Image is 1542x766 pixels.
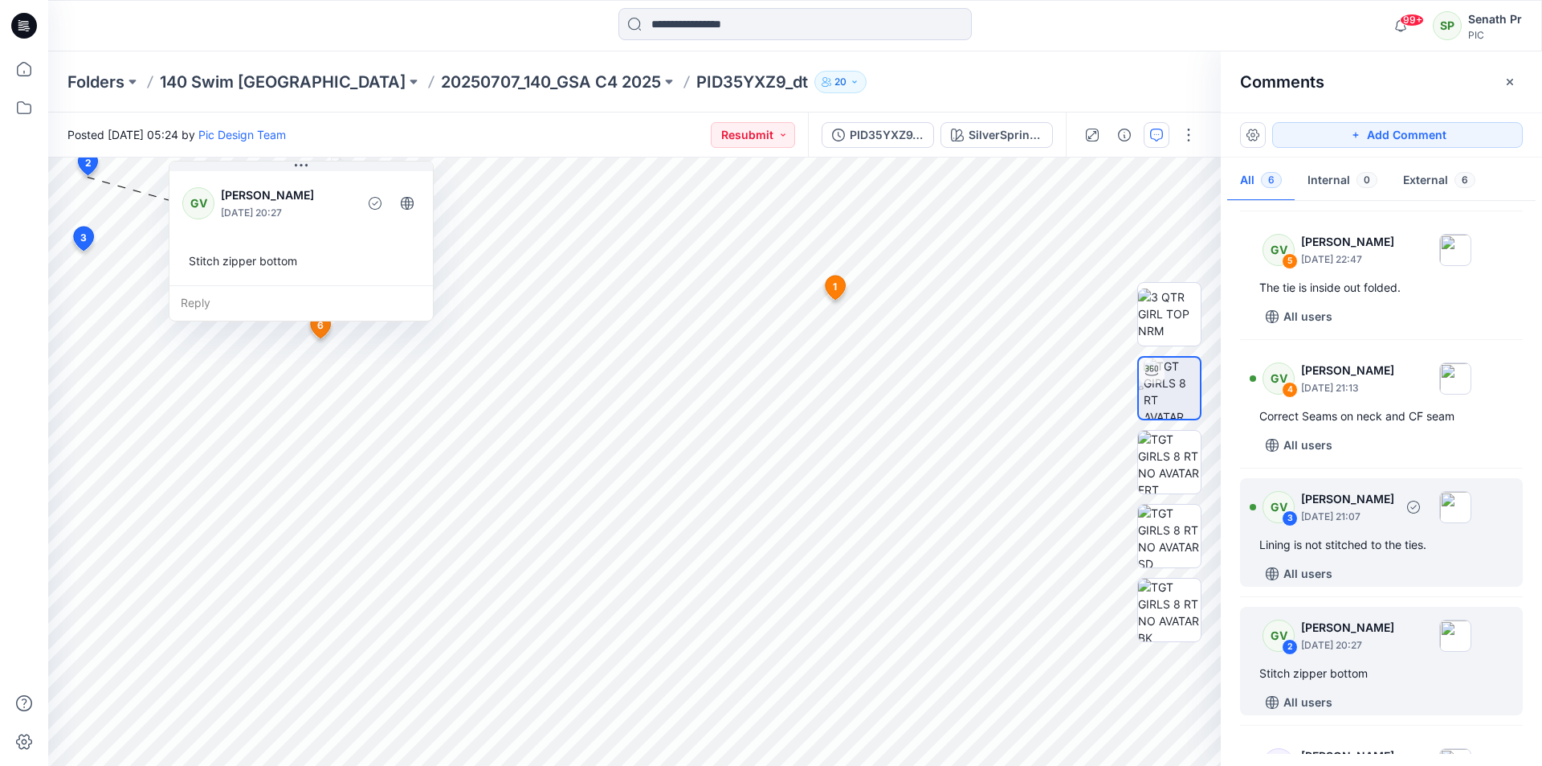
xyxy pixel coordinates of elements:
span: 6 [317,318,324,333]
img: TGT GIRLS 8 RT AVATAR TT [1144,358,1200,419]
p: [DATE] 20:27 [221,205,352,221]
h2: Comments [1240,72,1324,92]
p: [PERSON_NAME] [1301,361,1394,380]
div: 2 [1282,639,1298,655]
img: TGT GIRLS 8 RT NO AVATAR FRT [1138,431,1201,494]
span: 0 [1356,172,1377,188]
span: 6 [1454,172,1475,188]
p: [PERSON_NAME] [221,186,352,205]
div: 4 [1282,382,1298,398]
img: TGT GIRLS 8 RT NO AVATAR SD [1138,505,1201,567]
button: SilverSprings [940,122,1053,148]
div: GV [1263,620,1295,652]
p: [DATE] 21:13 [1301,380,1394,396]
p: All users [1283,564,1332,584]
button: All [1227,161,1295,202]
p: [DATE] 21:07 [1301,509,1394,525]
button: Internal [1295,161,1390,202]
button: Details [1112,122,1137,148]
div: GV [1263,363,1295,395]
button: All users [1259,432,1339,458]
div: SilverSprings [969,126,1042,144]
div: SP [1433,11,1462,40]
button: Add Comment [1272,122,1523,148]
p: PID35YXZ9_dt [696,71,808,93]
div: The tie is inside out folded. [1259,278,1503,297]
span: 6 [1261,172,1282,188]
button: All users [1259,304,1339,330]
p: [DATE] 22:47 [1301,252,1394,268]
p: [PERSON_NAME] [1301,747,1394,766]
div: Stitch zipper bottom [1259,664,1503,683]
div: GV [1263,234,1295,266]
div: GV [182,187,214,219]
img: TGT GIRLS 8 RT NO AVATAR BK [1138,579,1201,641]
img: 3 QTR GIRL TOP NRM [1138,289,1201,339]
button: External [1390,161,1488,202]
div: 3 [1282,510,1298,526]
div: PIC [1468,29,1522,41]
span: 3 [80,231,87,245]
span: 1 [833,280,837,294]
p: All users [1283,307,1332,326]
div: Stitch zipper bottom [182,246,420,276]
span: 99+ [1400,14,1424,27]
p: [DATE] 20:27 [1301,637,1394,653]
button: All users [1259,690,1339,715]
a: 140 Swim [GEOGRAPHIC_DATA] [160,71,406,93]
p: All users [1283,436,1332,455]
div: Senath Pr [1468,10,1522,29]
p: 20 [834,73,846,91]
button: PID35YXZ9_dt_V2 [822,122,934,148]
span: Posted [DATE] 05:24 by [67,126,286,143]
div: PID35YXZ9_dt_V2 [850,126,924,144]
p: [PERSON_NAME] [1301,618,1394,637]
a: Pic Design Team [198,128,286,141]
p: All users [1283,693,1332,712]
span: 2 [85,156,92,170]
button: All users [1259,561,1339,587]
button: 20 [814,71,867,93]
div: Lining is not stitched to the ties. [1259,535,1503,555]
div: Reply [169,285,433,321]
div: GV [1263,491,1295,523]
div: Correct Seams on neck and CF seam [1259,407,1503,426]
p: [PERSON_NAME] [1301,490,1394,509]
a: 20250707_140_GSA C4 2025 [441,71,661,93]
p: [PERSON_NAME] [1301,232,1394,252]
div: 5 [1282,253,1298,269]
a: Folders [67,71,124,93]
